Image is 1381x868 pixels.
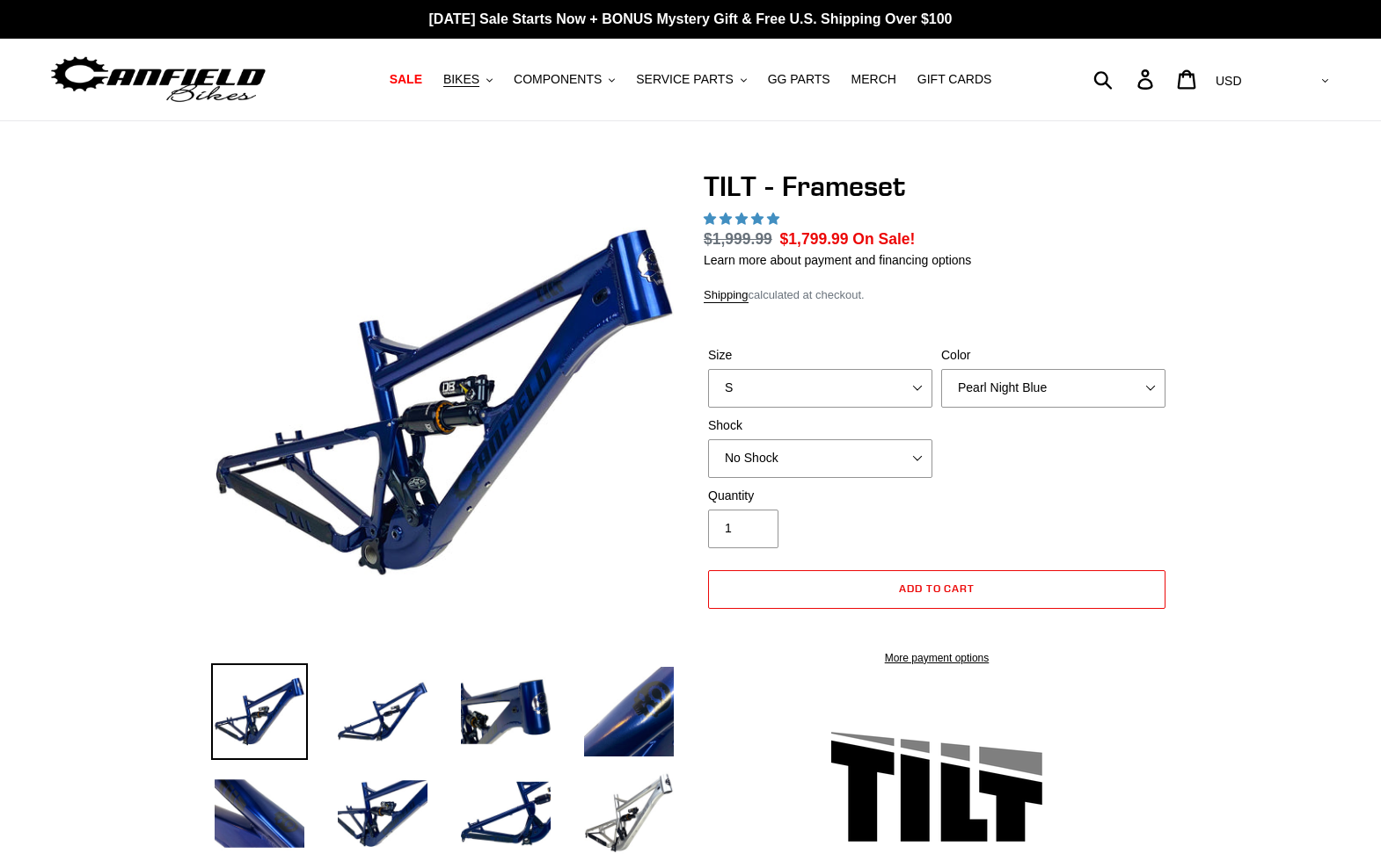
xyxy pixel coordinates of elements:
span: SERVICE PARTS [636,72,733,87]
label: Color [941,346,1165,365]
a: Learn more about payment and financing options [704,253,971,267]
a: Shipping [704,288,749,303]
span: On Sale! [852,228,915,250]
span: 5.00 stars [704,212,783,226]
img: Load image into Gallery viewer, TILT - Frameset [457,765,554,862]
a: SALE [381,68,431,91]
span: MERCH [851,72,896,87]
button: Add to cart [708,570,1165,609]
span: SALE [390,72,422,87]
s: $1,999.99 [704,230,772,248]
img: Load image into Gallery viewer, TILT - Frameset [457,663,554,760]
span: GG PARTS [768,72,830,87]
span: BIKES [443,72,479,87]
span: GIFT CARDS [917,72,992,87]
span: $1,799.99 [780,230,849,248]
span: COMPONENTS [514,72,602,87]
button: SERVICE PARTS [627,68,755,91]
label: Quantity [708,487,932,505]
a: MERCH [843,68,905,91]
div: calculated at checkout. [704,286,1170,304]
h1: TILT - Frameset [704,170,1170,203]
img: Canfield Bikes [48,52,268,107]
img: Load image into Gallery viewer, TILT - Frameset [581,765,677,862]
a: More payment options [708,650,1165,666]
img: Load image into Gallery viewer, TILT - Frameset [581,663,677,760]
button: BIKES [435,68,501,91]
button: COMPONENTS [505,68,624,91]
label: Size [708,346,932,365]
img: Load image into Gallery viewer, TILT - Frameset [211,663,308,760]
input: Search [1103,60,1148,98]
img: Load image into Gallery viewer, TILT - Frameset [211,765,308,862]
img: Load image into Gallery viewer, TILT - Frameset [334,765,431,862]
a: GG PARTS [759,68,839,91]
span: Add to cart [899,582,975,595]
label: Shock [708,416,932,435]
a: GIFT CARDS [909,68,1001,91]
img: Load image into Gallery viewer, TILT - Frameset [334,663,431,760]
